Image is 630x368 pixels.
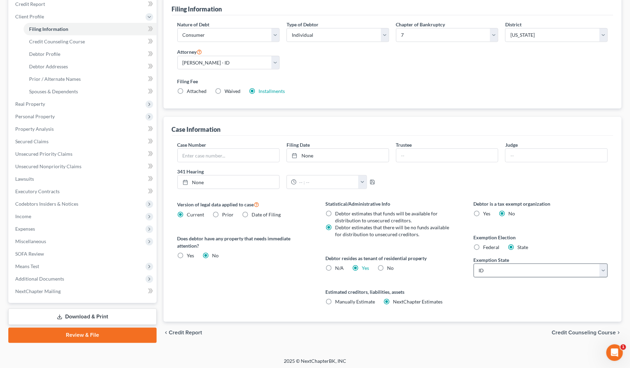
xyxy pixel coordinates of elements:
span: No [509,211,515,216]
a: Yes [362,265,369,271]
label: Case Number [177,141,207,148]
span: Personal Property [15,113,55,119]
a: Spouses & Dependents [24,85,157,98]
span: Debtor Addresses [29,63,68,69]
span: Secured Claims [15,138,49,144]
span: Yes [187,253,194,258]
a: Executory Contracts [10,185,157,198]
a: Prior / Alternate Names [24,73,157,85]
span: Lawsuits [15,176,34,182]
a: NextChapter Mailing [10,285,157,298]
a: Installments [259,88,285,94]
span: Real Property [15,101,45,107]
button: chevron_left Credit Report [164,330,202,336]
span: Debtor estimates that there will be no funds available for distribution to unsecured creditors. [335,224,449,237]
label: Does debtor have any property that needs immediate attention? [177,235,312,249]
button: Credit Counseling Course chevron_right [552,330,622,336]
span: Current [187,212,204,217]
span: Debtor estimates that funds will be available for distribution to unsecured creditors. [335,211,438,223]
label: Judge [505,141,518,148]
span: N/A [335,265,344,271]
a: Unsecured Priority Claims [10,148,157,160]
label: Filing Date [287,141,310,148]
a: SOFA Review [10,248,157,260]
span: NextChapter Estimates [393,299,443,305]
a: Unsecured Nonpriority Claims [10,160,157,173]
span: Date of Filing [252,212,281,217]
div: Filing Information [172,5,222,13]
iframe: Intercom live chat [606,344,623,361]
span: Attached [187,88,207,94]
a: Filing Information [24,23,157,35]
input: Enter case number... [178,149,280,162]
a: Debtor Addresses [24,60,157,73]
span: No [387,265,394,271]
label: Type of Debtor [287,21,318,28]
span: Manually Estimate [335,299,375,305]
span: 1 [621,344,626,350]
span: Miscellaneous [15,238,46,244]
span: Federal [483,244,500,250]
a: Credit Counseling Course [24,35,157,48]
a: Download & Print [8,309,157,325]
label: Exemption Election [474,234,608,241]
span: Unsecured Nonpriority Claims [15,163,81,169]
span: Client Profile [15,14,44,19]
label: Estimated creditors, liabilities, assets [325,288,460,296]
label: Debtor resides as tenant of residential property [325,255,460,262]
a: None [287,149,389,162]
span: State [518,244,528,250]
span: Executory Contracts [15,188,60,194]
span: Expenses [15,226,35,232]
span: Means Test [15,263,39,269]
a: Debtor Profile [24,48,157,60]
input: -- : -- [297,176,359,189]
label: Attorney [177,48,202,56]
span: Credit Counseling Course [29,38,85,44]
i: chevron_right [616,330,622,336]
span: Codebtors Insiders & Notices [15,201,78,207]
a: Secured Claims [10,135,157,148]
span: SOFA Review [15,251,44,257]
span: Credit Report [15,1,45,7]
label: Filing Fee [177,78,608,85]
span: Credit Report [169,330,202,336]
span: Prior / Alternate Names [29,76,81,82]
label: Chapter of Bankruptcy [396,21,445,28]
input: -- [506,149,607,162]
span: Credit Counseling Course [552,330,616,336]
a: Lawsuits [10,173,157,185]
span: Filing Information [29,26,68,32]
label: Exemption State [474,256,509,264]
span: Debtor Profile [29,51,60,57]
span: Income [15,213,31,219]
span: Property Analysis [15,126,54,132]
input: -- [396,149,498,162]
span: Spouses & Dependents [29,88,78,94]
span: Yes [483,211,491,216]
i: chevron_left [164,330,169,336]
label: Version of legal data applied to case [177,200,312,208]
label: District [505,21,522,28]
span: No [212,253,219,258]
label: Debtor is a tax exempt organization [474,200,608,207]
div: Case Information [172,125,221,134]
label: Trustee [396,141,412,148]
label: 341 Hearing [174,168,393,175]
label: Statistical/Administrative Info [325,200,460,207]
span: Unsecured Priority Claims [15,151,72,157]
span: Additional Documents [15,276,64,282]
span: NextChapter Mailing [15,288,61,294]
label: Nature of Debt [177,21,210,28]
span: Prior [222,212,234,217]
span: Waived [225,88,241,94]
a: Property Analysis [10,123,157,135]
a: Review & File [8,328,157,343]
a: None [178,176,280,189]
